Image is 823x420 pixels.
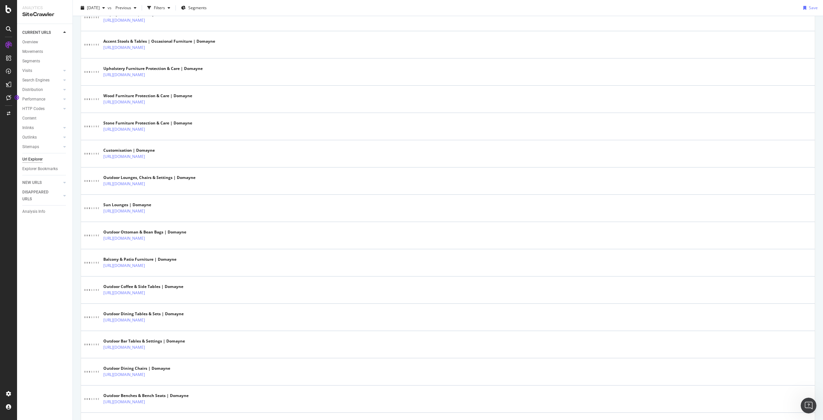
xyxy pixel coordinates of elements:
[22,134,61,141] a: Outlinks
[113,3,139,13] button: Previous
[103,365,174,371] div: Outdoor Dining Chairs | Domayne
[103,181,145,187] a: [URL][DOMAIN_NAME]
[22,96,61,103] a: Performance
[84,286,100,294] img: main image
[22,124,34,131] div: Inlinks
[103,17,145,24] a: [URL][DOMAIN_NAME]
[84,68,100,76] img: main image
[103,202,174,208] div: Sun Lounges | Domayne
[103,126,145,133] a: [URL][DOMAIN_NAME]
[87,5,100,11] span: 2025 Sep. 7th
[809,5,818,11] div: Save
[103,120,192,126] div: Stone Furniture Protection & Care | Domayne
[103,208,145,214] a: [URL][DOMAIN_NAME]
[84,13,100,22] img: main image
[22,105,45,112] div: HTTP Codes
[103,93,192,99] div: Wood Furniture Protection & Care | Domayne
[103,371,145,378] a: [URL][DOMAIN_NAME]
[22,179,61,186] a: NEW URLS
[103,229,186,235] div: Outdoor Ottoman & Bean Bags | Domayne
[22,189,55,203] div: DISAPPEARED URLS
[22,156,43,163] div: Url Explorer
[84,231,100,240] img: main image
[22,39,38,46] div: Overview
[113,5,131,11] span: Previous
[103,290,145,296] a: [URL][DOMAIN_NAME]
[22,86,43,93] div: Distribution
[22,96,45,103] div: Performance
[108,5,113,11] span: vs
[188,5,207,11] span: Segments
[103,393,189,399] div: Outdoor Benches & Bench Seats | Domayne
[22,124,61,131] a: Inlinks
[84,177,100,185] img: main image
[22,105,61,112] a: HTTP Codes
[103,284,183,290] div: Outdoor Coffee & Side Tables | Domayne
[103,99,145,105] a: [URL][DOMAIN_NAME]
[84,40,100,49] img: main image
[103,72,145,78] a: [URL][DOMAIN_NAME]
[22,189,61,203] a: DISAPPEARED URLS
[22,48,43,55] div: Movements
[84,313,100,321] img: main image
[22,144,39,150] div: Sitemaps
[22,208,68,215] a: Analysis Info
[103,175,195,181] div: Outdoor Lounges, Chairs & Settings | Domayne
[22,48,68,55] a: Movements
[84,149,100,158] img: main image
[22,67,61,74] a: Visits
[22,29,51,36] div: CURRENT URLS
[103,66,203,72] div: Upholstery Furniture Protection & Care | Domayne
[22,166,58,172] div: Explorer Bookmarks
[22,77,61,84] a: Search Engines
[178,3,209,13] button: Segments
[103,344,145,351] a: [URL][DOMAIN_NAME]
[84,122,100,131] img: main image
[22,29,61,36] a: CURRENT URLS
[103,262,145,269] a: [URL][DOMAIN_NAME]
[22,5,67,11] div: Analytics
[22,11,67,18] div: SiteCrawler
[84,258,100,267] img: main image
[22,144,61,150] a: Sitemaps
[22,208,45,215] div: Analysis Info
[801,3,818,13] button: Save
[103,147,174,153] div: Customisation | Domayne
[103,44,145,51] a: [URL][DOMAIN_NAME]
[14,95,20,100] div: Tooltip anchor
[22,134,37,141] div: Outlinks
[22,179,42,186] div: NEW URLS
[78,3,108,13] button: [DATE]
[22,58,68,65] a: Segments
[22,58,40,65] div: Segments
[22,156,68,163] a: Url Explorer
[154,5,165,11] div: Filters
[84,204,100,212] img: main image
[22,39,68,46] a: Overview
[103,317,145,323] a: [URL][DOMAIN_NAME]
[84,367,100,376] img: main image
[145,3,173,13] button: Filters
[22,77,50,84] div: Search Engines
[84,395,100,403] img: main image
[801,398,816,413] iframe: Intercom live chat
[103,338,185,344] div: Outdoor Bar Tables & Settings | Domayne
[84,95,100,103] img: main image
[22,115,68,122] a: Content
[22,67,32,74] div: Visits
[103,256,176,262] div: Balcony & Patio Furniture | Domayne
[84,340,100,349] img: main image
[22,166,68,172] a: Explorer Bookmarks
[103,235,145,242] a: [URL][DOMAIN_NAME]
[103,38,215,44] div: Accent Stools & Tables | Occasional Furniture | Domayne
[22,86,61,93] a: Distribution
[103,153,145,160] a: [URL][DOMAIN_NAME]
[103,399,145,405] a: [URL][DOMAIN_NAME]
[103,311,184,317] div: Outdoor Dining Tables & Sets | Domayne
[22,115,36,122] div: Content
